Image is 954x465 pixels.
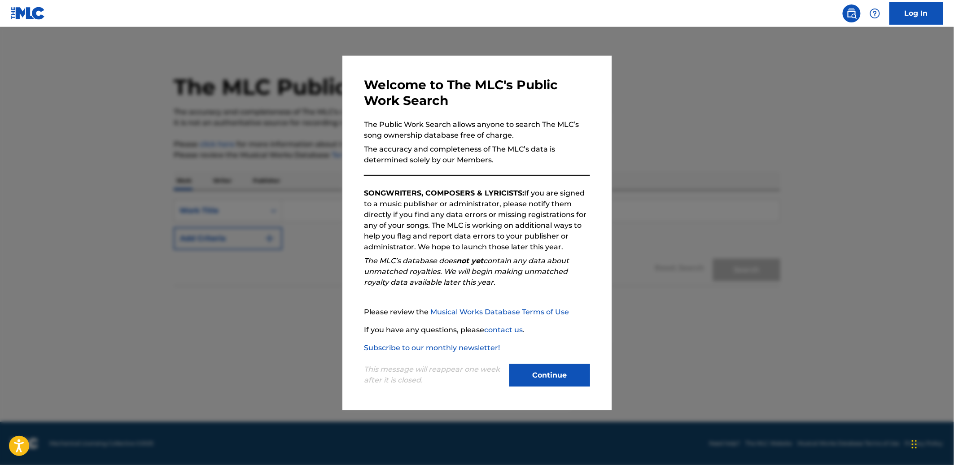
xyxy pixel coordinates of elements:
[866,4,884,22] div: Help
[364,343,500,352] a: Subscribe to our monthly newsletter!
[364,364,504,386] p: This message will reappear one week after it is closed.
[364,307,590,317] p: Please review the
[364,144,590,165] p: The accuracy and completeness of The MLC’s data is determined solely by our Members.
[364,189,524,197] strong: SONGWRITERS, COMPOSERS & LYRICISTS:
[364,256,569,287] em: The MLC’s database does contain any data about unmatched royalties. We will begin making unmatche...
[364,119,590,141] p: The Public Work Search allows anyone to search The MLC’s song ownership database free of charge.
[889,2,943,25] a: Log In
[509,364,590,387] button: Continue
[11,7,45,20] img: MLC Logo
[912,431,917,458] div: Drag
[430,308,569,316] a: Musical Works Database Terms of Use
[456,256,483,265] strong: not yet
[846,8,857,19] img: search
[909,422,954,465] iframe: Chat Widget
[364,188,590,252] p: If you are signed to a music publisher or administrator, please notify them directly if you find ...
[843,4,861,22] a: Public Search
[364,325,590,335] p: If you have any questions, please .
[484,326,523,334] a: contact us
[364,77,590,109] h3: Welcome to The MLC's Public Work Search
[870,8,880,19] img: help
